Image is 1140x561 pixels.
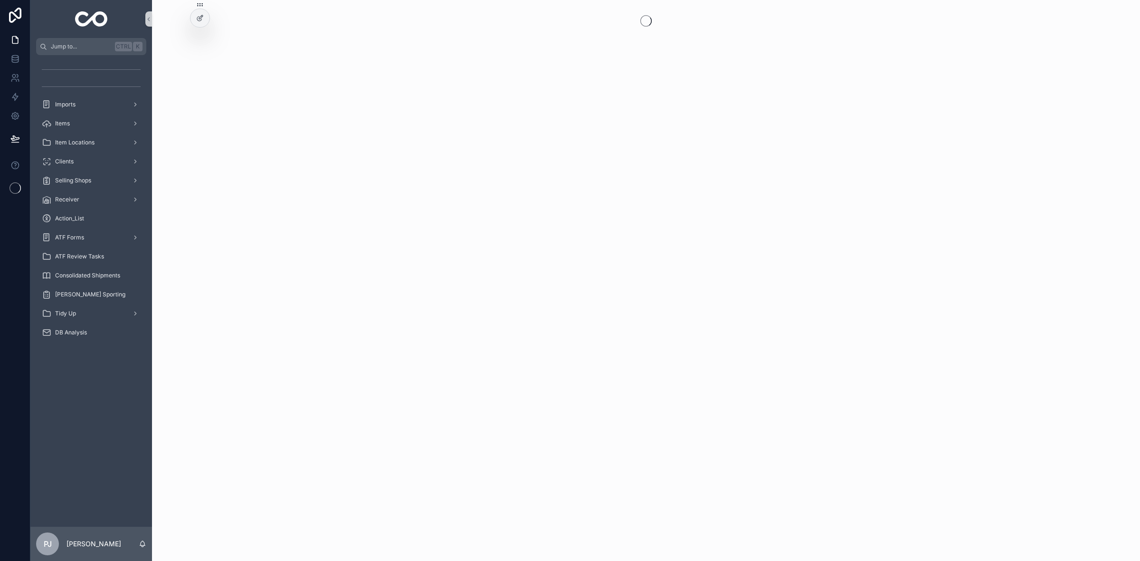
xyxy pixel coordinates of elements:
[36,191,146,208] a: Receiver
[36,324,146,341] a: DB Analysis
[55,158,74,165] span: Clients
[75,11,108,27] img: App logo
[36,267,146,284] a: Consolidated Shipments
[55,215,84,222] span: Action_List
[36,134,146,151] a: Item Locations
[55,196,79,203] span: Receiver
[36,115,146,132] a: Items
[134,43,142,50] span: K
[36,229,146,246] a: ATF Forms
[36,38,146,55] button: Jump to...CtrlK
[66,539,121,549] p: [PERSON_NAME]
[36,210,146,227] a: Action_List
[36,248,146,265] a: ATF Review Tasks
[36,305,146,322] a: Tidy Up
[55,329,87,336] span: DB Analysis
[55,291,125,298] span: [PERSON_NAME] Sporting
[36,153,146,170] a: Clients
[55,101,76,108] span: Imports
[55,234,84,241] span: ATF Forms
[55,272,120,279] span: Consolidated Shipments
[36,172,146,189] a: Selling Shops
[115,42,132,51] span: Ctrl
[55,177,91,184] span: Selling Shops
[55,120,70,127] span: Items
[36,96,146,113] a: Imports
[36,286,146,303] a: [PERSON_NAME] Sporting
[30,55,152,353] div: scrollable content
[55,253,104,260] span: ATF Review Tasks
[55,310,76,317] span: Tidy Up
[51,43,111,50] span: Jump to...
[55,139,95,146] span: Item Locations
[44,538,52,550] span: PJ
